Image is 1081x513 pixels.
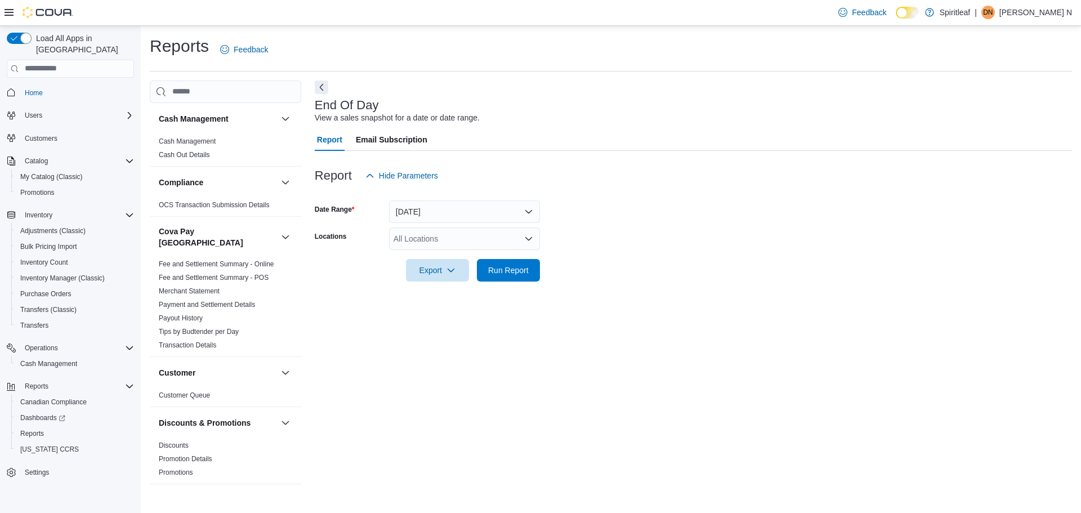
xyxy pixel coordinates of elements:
[279,112,292,126] button: Cash Management
[20,466,53,479] a: Settings
[11,410,139,426] a: Dashboards
[159,113,229,124] h3: Cash Management
[150,257,301,356] div: Cova Pay [GEOGRAPHIC_DATA]
[159,177,203,188] h3: Compliance
[159,177,276,188] button: Compliance
[315,112,480,124] div: View a sales snapshot for a date or date range.
[159,226,276,248] h3: Cova Pay [GEOGRAPHIC_DATA]
[234,44,268,55] span: Feedback
[2,207,139,223] button: Inventory
[159,287,220,296] span: Merchant Statement
[16,256,134,269] span: Inventory Count
[20,154,134,168] span: Catalog
[159,417,251,429] h3: Discounts & Promotions
[379,170,438,181] span: Hide Parameters
[150,35,209,57] h1: Reports
[279,176,292,189] button: Compliance
[20,208,134,222] span: Inventory
[16,224,134,238] span: Adjustments (Classic)
[7,80,134,510] nav: Complex example
[361,164,443,187] button: Hide Parameters
[159,469,193,476] a: Promotions
[159,273,269,282] span: Fee and Settlement Summary - POS
[20,109,47,122] button: Users
[488,265,529,276] span: Run Report
[20,380,53,393] button: Reports
[16,427,134,440] span: Reports
[159,341,216,350] span: Transaction Details
[159,391,210,400] span: Customer Queue
[20,172,83,181] span: My Catalog (Classic)
[983,6,993,19] span: DN
[20,109,134,122] span: Users
[16,411,70,425] a: Dashboards
[159,454,212,463] span: Promotion Details
[16,303,134,316] span: Transfers (Classic)
[159,328,239,336] a: Tips by Budtender per Day
[11,185,139,200] button: Promotions
[279,416,292,430] button: Discounts & Promotions
[2,153,139,169] button: Catalog
[413,259,462,282] span: Export
[25,468,49,477] span: Settings
[16,186,134,199] span: Promotions
[159,260,274,269] span: Fee and Settlement Summary - Online
[406,259,469,282] button: Export
[20,188,55,197] span: Promotions
[25,344,58,353] span: Operations
[20,398,87,407] span: Canadian Compliance
[159,314,203,322] a: Payout History
[11,318,139,333] button: Transfers
[20,465,134,479] span: Settings
[20,445,79,454] span: [US_STATE] CCRS
[150,389,301,407] div: Customer
[2,464,139,480] button: Settings
[159,314,203,323] span: Payout History
[150,135,301,166] div: Cash Management
[25,157,48,166] span: Catalog
[16,271,109,285] a: Inventory Manager (Classic)
[159,200,270,209] span: OCS Transaction Submission Details
[20,86,134,100] span: Home
[16,240,82,253] a: Bulk Pricing Import
[159,201,270,209] a: OCS Transaction Submission Details
[11,426,139,441] button: Reports
[11,239,139,255] button: Bulk Pricing Import
[16,357,134,371] span: Cash Management
[159,468,193,477] span: Promotions
[315,232,347,241] label: Locations
[16,319,53,332] a: Transfers
[20,86,47,100] a: Home
[279,230,292,244] button: Cova Pay [GEOGRAPHIC_DATA]
[981,6,995,19] div: Duyen N
[16,303,81,316] a: Transfers (Classic)
[159,150,210,159] span: Cash Out Details
[852,7,886,18] span: Feedback
[20,305,77,314] span: Transfers (Classic)
[2,84,139,101] button: Home
[23,7,73,18] img: Cova
[159,455,212,463] a: Promotion Details
[11,255,139,270] button: Inventory Count
[20,274,105,283] span: Inventory Manager (Classic)
[315,99,379,112] h3: End Of Day
[20,321,48,330] span: Transfers
[11,270,139,286] button: Inventory Manager (Classic)
[159,151,210,159] a: Cash Out Details
[159,287,220,295] a: Merchant Statement
[20,289,72,298] span: Purchase Orders
[159,300,255,309] span: Payment and Settlement Details
[25,134,57,143] span: Customers
[315,169,352,182] h3: Report
[16,224,90,238] a: Adjustments (Classic)
[159,274,269,282] a: Fee and Settlement Summary - POS
[940,6,970,19] p: Spiritleaf
[20,341,62,355] button: Operations
[524,234,533,243] button: Open list of options
[20,359,77,368] span: Cash Management
[2,130,139,146] button: Customers
[2,108,139,123] button: Users
[11,441,139,457] button: [US_STATE] CCRS
[20,341,134,355] span: Operations
[159,391,210,399] a: Customer Queue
